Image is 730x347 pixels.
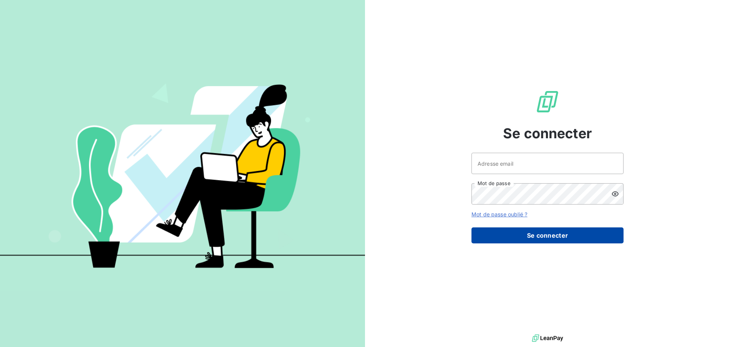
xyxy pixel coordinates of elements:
[471,153,624,174] input: placeholder
[532,333,563,344] img: logo
[535,90,560,114] img: Logo LeanPay
[471,227,624,243] button: Se connecter
[471,211,527,217] a: Mot de passe oublié ?
[503,123,592,144] span: Se connecter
